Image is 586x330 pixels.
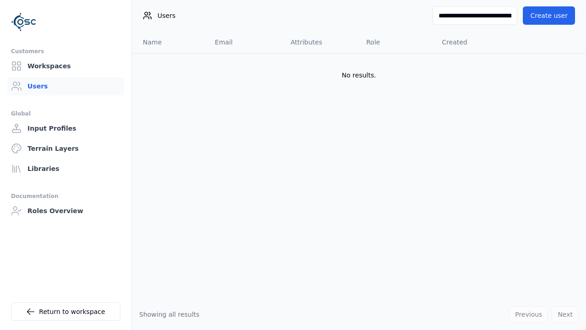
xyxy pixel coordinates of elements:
span: Users [157,11,175,20]
th: Email [207,31,283,53]
a: Input Profiles [7,119,124,137]
a: Return to workspace [11,302,120,321]
th: Created [434,31,510,53]
a: Workspaces [7,57,124,75]
a: Roles Overview [7,202,124,220]
th: Name [132,31,207,53]
button: Create user [523,6,575,25]
span: Showing all results [139,311,200,318]
a: Terrain Layers [7,139,124,158]
div: Documentation [11,191,120,202]
th: Attributes [283,31,359,53]
div: Customers [11,46,120,57]
div: Global [11,108,120,119]
td: No results. [132,53,586,97]
a: Libraries [7,159,124,178]
img: Logo [11,9,37,35]
th: Role [359,31,434,53]
a: Users [7,77,124,95]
